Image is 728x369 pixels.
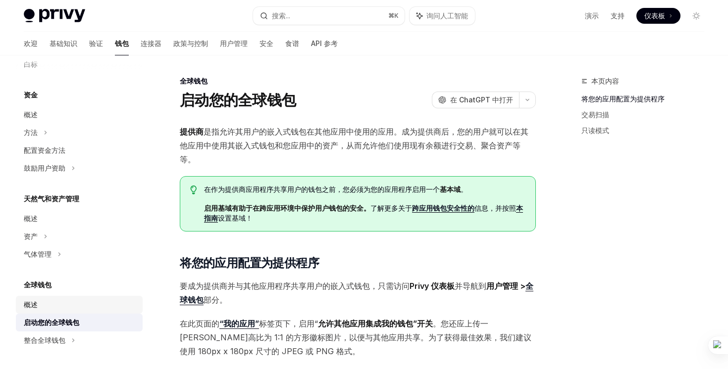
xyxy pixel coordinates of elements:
font: 提供商 [180,127,204,137]
font: 允许其他应用集成我的钱包”开关 [318,319,433,328]
a: 跨应用钱包安全性的 [412,204,474,213]
font: 将您的应用配置为提供程序 [581,94,665,103]
font: 要成为提供商并与其他应用程序共享用户的嵌入式钱包，只需访问 [180,281,410,291]
font: API 参考 [311,39,338,47]
a: 本指南 [204,204,523,223]
font: ⌘ [388,12,394,19]
font: 本指南 [204,204,523,222]
a: 仪表板 [636,8,680,24]
a: 交易扫描 [581,107,712,123]
a: 安全 [260,32,273,55]
font: 用户管理 > [486,281,525,291]
a: 演示 [585,11,599,21]
font: 全球钱包 [180,281,533,305]
font: 。您还应上传一[PERSON_NAME]高比为 1:1 的方形徽标图片，以便与其他应用共享。为了获得最佳效果，我们建议使用 180px x 180px 尺寸的 JPEG 或 PNG 格式。 [180,319,531,356]
font: 钱包 [115,39,129,47]
font: 用户管理 [220,39,248,47]
a: 配置资金方法 [16,141,143,159]
font: 在作为提供商应用程序共享用户的钱包之前，您必须为您的应用程序启用一个 [204,185,440,193]
a: 验证 [89,32,103,55]
a: 支持 [611,11,624,21]
font: 概述 [24,110,38,119]
a: 概述 [16,210,143,228]
font: 在 ChatGPT 中打开 [450,95,513,104]
font: 设置基域！ [218,214,253,222]
font: 启动您的全球钱包 [24,318,79,326]
font: K [394,12,399,19]
font: 跨应用钱包安全性的 [412,204,474,212]
a: 启动您的全球钱包 [16,314,143,331]
a: 钱包 [115,32,129,55]
font: 方法 [24,128,38,137]
img: 灯光标志 [24,9,85,23]
font: 气体管理 [24,250,52,258]
font: 启动您的全球钱包 [180,91,296,109]
font: 信息，并按照 [474,204,516,212]
font: 询问人工智能 [426,11,468,20]
font: 演示 [585,11,599,20]
font: 验证 [89,39,103,47]
font: 食谱 [285,39,299,47]
font: 支持 [611,11,624,20]
font: 是指允许其用户的嵌入式钱包在其他应用中使用的应用。成为提供商后，您的用户就可以在其他应用中使用其嵌入式钱包和您应用中的资产，从而允许他们使用现有余额进行交易、聚合资产等等。 [180,127,528,164]
font: 标签页下，启用“ [259,319,318,328]
font: 本页内容 [591,77,619,85]
font: 基础知识 [50,39,77,47]
font: 概述 [24,214,38,223]
a: API 参考 [311,32,338,55]
font: Privy 仪表板 [410,281,455,291]
font: 欢迎 [24,39,38,47]
font: 配置资金方法 [24,146,65,154]
font: 只读模式 [581,126,609,135]
a: 政策与控制 [173,32,208,55]
button: 询问人工智能 [410,7,475,25]
font: 并导航到 [455,281,486,291]
button: 在 ChatGPT 中打开 [432,92,519,108]
a: 连接器 [141,32,161,55]
font: 搜索... [272,11,290,20]
font: 鼓励用户资助 [24,164,65,172]
a: 概述 [16,106,143,124]
font: 了解更多关于 [370,204,412,212]
font: 政策与控制 [173,39,208,47]
a: 概述 [16,296,143,314]
button: 切换暗模式 [688,8,704,24]
svg: 提示 [190,185,197,194]
font: 启用基域有助于在跨应用环境中保护用户钱包的安全。 [204,204,370,212]
font: 。 [461,185,468,193]
font: 全球钱包 [180,77,208,85]
a: 基础知识 [50,32,77,55]
a: 欢迎 [24,32,38,55]
font: 概述 [24,300,38,309]
a: 食谱 [285,32,299,55]
font: 连接器 [141,39,161,47]
a: 全球钱包 [180,281,533,305]
font: 资金 [24,91,38,99]
font: 安全 [260,39,273,47]
font: 资产 [24,232,38,240]
font: 交易扫描 [581,110,609,119]
font: 仪表板 [644,11,665,20]
font: 天然气和资产管理 [24,194,79,203]
font: 基本域 [440,185,461,193]
font: 部分。 [204,295,227,305]
font: 在此页面的 [180,319,219,328]
button: 搜索...⌘K [253,7,404,25]
font: 将您的应用配置为提供程序 [180,256,319,270]
font: 全球钱包 [24,280,52,289]
a: “我的应用” [219,319,259,329]
a: 只读模式 [581,123,712,138]
a: 用户管理 [220,32,248,55]
a: 将您的应用配置为提供程序 [581,91,712,107]
font: 整合全球钱包 [24,336,65,344]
